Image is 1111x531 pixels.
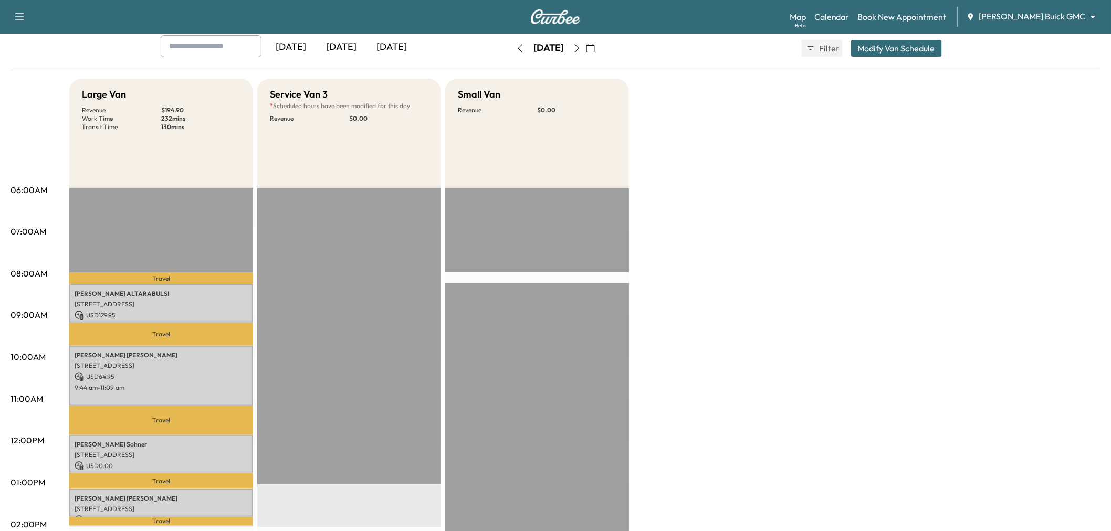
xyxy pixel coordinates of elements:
[161,106,240,114] p: $ 194.90
[161,123,240,131] p: 130 mins
[458,106,537,114] p: Revenue
[795,22,806,29] div: Beta
[11,351,46,363] p: 10:00AM
[75,440,248,449] p: [PERSON_NAME] Sohner
[11,518,47,530] p: 02:00PM
[75,451,248,459] p: [STREET_ADDRESS]
[161,114,240,123] p: 232 mins
[69,272,253,284] p: Travel
[75,461,248,471] p: USD 0.00
[349,114,428,123] p: $ 0.00
[11,225,46,238] p: 07:00AM
[82,106,161,114] p: Revenue
[75,290,248,298] p: [PERSON_NAME] ALTARABULSI
[537,106,616,114] p: $ 0.00
[270,114,349,123] p: Revenue
[82,87,126,102] h5: Large Van
[75,505,248,513] p: [STREET_ADDRESS]
[851,40,942,57] button: Modify Van Schedule
[75,515,248,525] p: USD 0.00
[82,114,161,123] p: Work Time
[316,35,366,59] div: [DATE]
[75,384,248,392] p: 9:44 am - 11:09 am
[533,41,564,55] div: [DATE]
[69,473,253,489] p: Travel
[266,35,316,59] div: [DATE]
[458,87,500,102] h5: Small Van
[270,102,428,110] p: Scheduled hours have been modified for this day
[75,372,248,381] p: USD 64.95
[75,300,248,309] p: [STREET_ADDRESS]
[819,42,838,55] span: Filter
[858,10,947,23] a: Book New Appointment
[11,476,45,488] p: 01:00PM
[82,123,161,131] p: Transit Time
[75,362,248,370] p: [STREET_ADDRESS]
[69,406,253,434] p: Travel
[69,517,253,526] p: Travel
[270,87,328,102] h5: Service Van 3
[75,311,248,320] p: USD 129.95
[11,184,47,196] p: 06:00AM
[69,323,253,346] p: Travel
[814,10,850,23] a: Calendar
[530,9,581,24] img: Curbee Logo
[979,10,1086,23] span: [PERSON_NAME] Buick GMC
[11,267,47,280] p: 08:00AM
[75,351,248,359] p: [PERSON_NAME] [PERSON_NAME]
[366,35,417,59] div: [DATE]
[11,309,47,321] p: 09:00AM
[11,434,44,447] p: 12:00PM
[11,392,43,405] p: 11:00AM
[75,494,248,503] p: [PERSON_NAME] [PERSON_NAME]
[790,10,806,23] a: MapBeta
[802,40,843,57] button: Filter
